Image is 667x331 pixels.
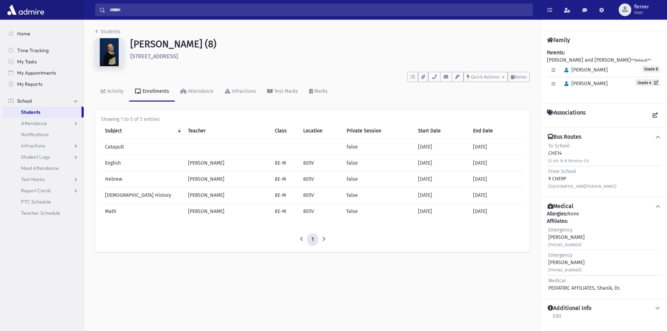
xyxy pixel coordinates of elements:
a: Grade 4 [635,79,660,86]
a: My Tasks [3,56,84,67]
img: AdmirePro [6,3,46,17]
td: [DEMOGRAPHIC_DATA] History [101,187,184,204]
button: Bus Routes [547,133,661,141]
a: 1 [307,233,318,246]
td: English [101,155,184,171]
small: ([GEOGRAPHIC_DATA][PERSON_NAME]) [548,184,617,189]
h6: [STREET_ADDRESS] [130,53,530,60]
th: End Date [469,123,524,139]
a: Infractions [219,82,262,102]
input: Search [105,4,533,16]
span: From School [548,168,576,174]
div: [PERSON_NAME] [548,226,585,248]
span: Emergency [548,252,572,258]
span: Quick Actions [471,74,499,80]
th: Teacher [184,123,270,139]
td: [DATE] [414,155,469,171]
div: [PERSON_NAME] [548,251,585,274]
div: Marks [313,88,328,94]
span: Teacher Schedule [21,210,60,216]
span: Notes [514,74,527,80]
div: PEDIATRIC AFFILIATES, Shanik, Dr. [548,277,620,292]
a: Report Cards [3,185,84,196]
a: Students [95,29,120,35]
td: [PERSON_NAME] [184,171,270,187]
td: [DATE] [469,171,524,187]
td: 8E-M [271,171,299,187]
td: [DATE] [469,139,524,155]
td: [DATE] [469,155,524,171]
a: Notifications [3,129,84,140]
a: Enrollments [129,82,175,102]
div: Test Marks [273,88,298,94]
small: [PHONE_NUMBER] [548,268,582,273]
div: [PERSON_NAME] and [PERSON_NAME] [547,49,661,98]
td: [DATE] [469,204,524,220]
td: Catapult [101,139,184,155]
b: Allergies: [547,211,567,217]
span: Notifications [21,131,49,138]
a: Student Logs [3,151,84,163]
h4: Bus Routes [548,133,581,141]
span: Home [17,30,30,37]
span: School [17,98,32,104]
th: Subject [101,123,184,139]
a: Test Marks [3,174,84,185]
div: Activity [106,88,124,94]
td: 805V [299,171,342,187]
small: (E 4th St & Windsor Ct) [548,159,589,163]
a: Attendance [3,118,84,129]
a: Test Marks [262,82,304,102]
b: Parents: [547,50,565,56]
td: false [342,204,414,220]
button: Notes [508,72,530,82]
a: Meal Attendance [3,163,84,174]
th: Start Date [414,123,469,139]
small: [PHONE_NUMBER] [548,243,582,247]
a: Attendance [175,82,219,102]
span: [PERSON_NAME] [561,67,608,73]
button: Quick Actions [464,72,508,82]
a: Time Tracking [3,45,84,56]
td: [DATE] [414,187,469,204]
td: Math [101,204,184,220]
a: Teacher Schedule [3,207,84,219]
span: Emergency [548,227,572,233]
a: Students [3,106,82,118]
td: 805V [299,155,342,171]
span: My Tasks [17,58,37,65]
td: false [342,139,414,155]
td: false [342,155,414,171]
span: Report Cards [21,187,51,194]
td: 805V [299,204,342,220]
td: false [342,171,414,187]
span: Infractions [21,143,45,149]
td: Hebrew [101,171,184,187]
button: Additional Info [547,305,661,312]
span: Medical [548,278,566,284]
nav: breadcrumb [95,28,120,38]
td: [DATE] [414,139,469,155]
td: [DATE] [469,187,524,204]
a: Edit [553,312,562,325]
a: Home [3,28,84,39]
b: Affiliates: [547,218,568,224]
div: 9 CHE9P [548,168,617,190]
a: Infractions [3,140,84,151]
div: None [547,210,661,293]
span: User [634,10,649,15]
h1: [PERSON_NAME] (8) [130,38,530,50]
th: Location [299,123,342,139]
td: [PERSON_NAME] [184,204,270,220]
span: Meal Attendance [21,165,59,171]
div: CHE14 [548,142,589,164]
td: false [342,187,414,204]
span: To School [548,143,570,149]
span: Student Logs [21,154,50,160]
div: Showing 1 to 5 of 5 entries [101,116,524,123]
th: Class [271,123,299,139]
h4: Additional Info [548,305,591,312]
a: Marks [304,82,333,102]
a: My Reports [3,78,84,90]
span: Test Marks [21,176,45,182]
